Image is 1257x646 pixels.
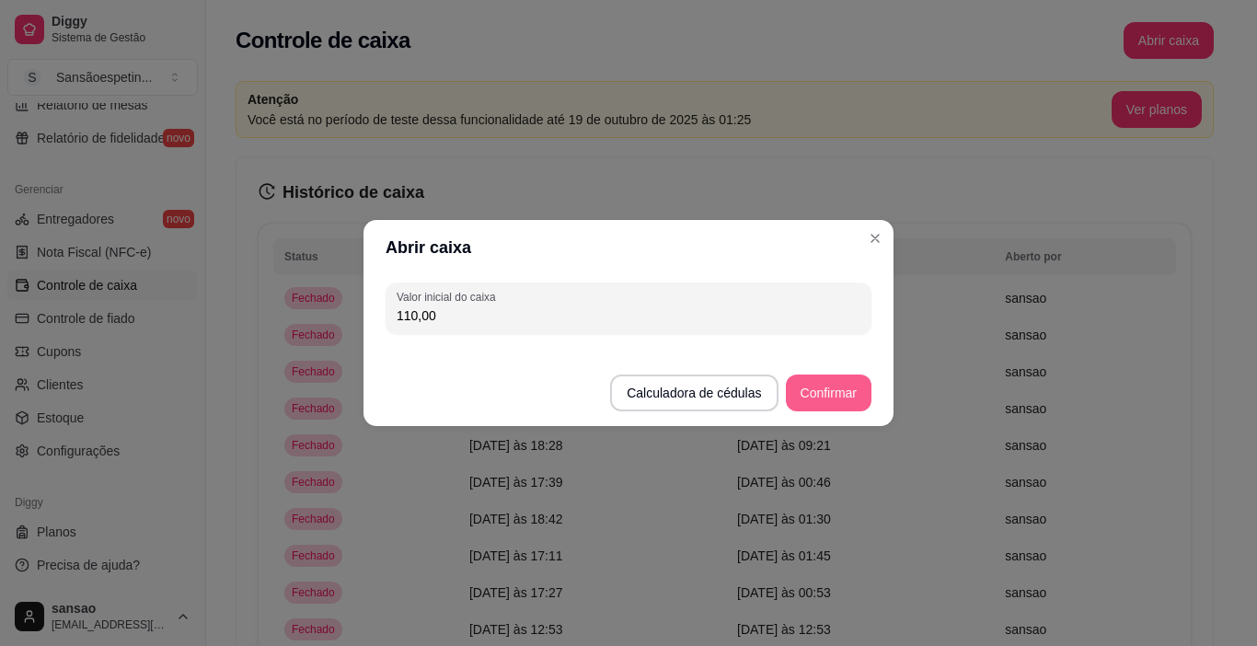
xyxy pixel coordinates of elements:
[786,375,871,411] button: Confirmar
[860,224,890,253] button: Close
[610,375,778,411] button: Calculadora de cédulas
[363,220,894,275] header: Abrir caixa
[397,306,860,325] input: Valor inicial do caixa
[397,289,502,305] label: Valor inicial do caixa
